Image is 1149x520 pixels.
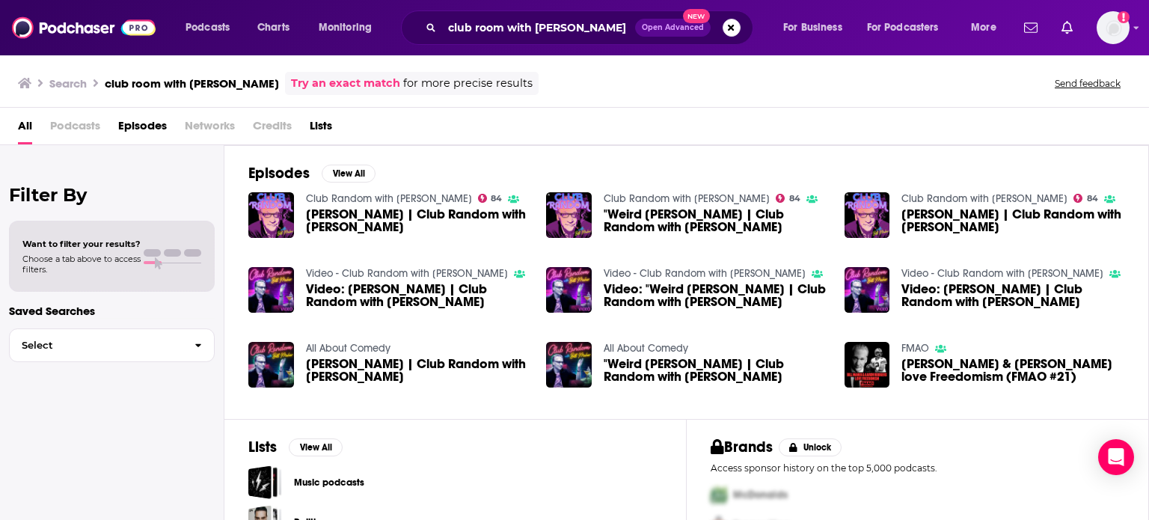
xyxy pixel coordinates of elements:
[49,76,87,91] h3: Search
[776,194,800,203] a: 84
[783,17,842,38] span: For Business
[10,340,183,350] span: Select
[845,342,890,388] img: Bill Maher & Aaron Rodgers love Freedomism (FMAO #21)
[118,114,167,144] a: Episodes
[711,462,1124,474] p: Access sponsor history on the top 5,000 podcasts.
[1098,439,1134,475] div: Open Intercom Messenger
[901,358,1124,383] a: Bill Maher & Aaron Rodgers love Freedomism (FMAO #21)
[306,208,529,233] span: [PERSON_NAME] | Club Random with [PERSON_NAME]
[683,9,710,23] span: New
[442,16,635,40] input: Search podcasts, credits, & more...
[604,283,827,308] a: Video: "Weird Al" Yankovic | Club Random with Bill Maher
[901,342,929,355] a: FMAO
[22,239,141,249] span: Want to filter your results?
[257,17,289,38] span: Charts
[604,358,827,383] span: "Weird [PERSON_NAME] | Club Random with [PERSON_NAME]
[604,192,770,205] a: Club Random with Bill Maher
[705,480,733,510] img: First Pro Logo
[867,17,939,38] span: For Podcasters
[604,358,827,383] a: "Weird Al" Yankovic | Club Random with Bill Maher
[1097,11,1130,44] span: Logged in as smeizlik
[1050,77,1125,90] button: Send feedback
[901,208,1124,233] a: James Carville | Club Random with Bill Maher
[857,16,960,40] button: open menu
[491,195,502,202] span: 84
[1087,195,1098,202] span: 84
[960,16,1015,40] button: open menu
[248,192,294,238] img: Richard Dawkins | Club Random with Bill Maher
[253,114,292,144] span: Credits
[105,76,279,91] h3: club room with [PERSON_NAME]
[248,267,294,313] img: Video: Richard Dawkins | Club Random with Bill Maher
[773,16,861,40] button: open menu
[175,16,249,40] button: open menu
[9,184,215,206] h2: Filter By
[779,438,842,456] button: Unlock
[22,254,141,275] span: Choose a tab above to access filters.
[306,283,529,308] span: Video: [PERSON_NAME] | Club Random with [PERSON_NAME]
[185,114,235,144] span: Networks
[18,114,32,144] a: All
[1073,194,1098,203] a: 84
[306,283,529,308] a: Video: Richard Dawkins | Club Random with Bill Maher
[971,17,996,38] span: More
[306,208,529,233] a: Richard Dawkins | Club Random with Bill Maher
[901,358,1124,383] span: [PERSON_NAME] & [PERSON_NAME] love Freedomism (FMAO #21)
[635,19,711,37] button: Open AdvancedNew
[901,283,1124,308] span: Video: [PERSON_NAME] | Club Random with [PERSON_NAME]
[306,267,508,280] a: Video - Club Random with Bill Maher
[901,192,1067,205] a: Club Random with Bill Maher
[289,438,343,456] button: View All
[789,195,800,202] span: 84
[310,114,332,144] a: Lists
[9,328,215,362] button: Select
[845,192,890,238] img: James Carville | Club Random with Bill Maher
[901,283,1124,308] a: Video: James Carville | Club Random with Bill Maher
[604,283,827,308] span: Video: "Weird [PERSON_NAME] | Club Random with [PERSON_NAME]
[901,267,1103,280] a: Video - Club Random with Bill Maher
[1055,15,1079,40] a: Show notifications dropdown
[306,342,390,355] a: All About Comedy
[9,304,215,318] p: Saved Searches
[248,465,282,499] a: Music podcasts
[248,342,294,388] img: Richard Dawkins | Club Random with Bill Maher
[50,114,100,144] span: Podcasts
[248,164,310,183] h2: Episodes
[306,192,472,205] a: Club Random with Bill Maher
[294,474,364,491] a: Music podcasts
[478,194,503,203] a: 84
[845,267,890,313] img: Video: James Carville | Club Random with Bill Maher
[901,208,1124,233] span: [PERSON_NAME] | Club Random with [PERSON_NAME]
[546,192,592,238] a: "Weird Al" Yankovic | Club Random with Bill Maher
[1018,15,1044,40] a: Show notifications dropdown
[711,438,773,456] h2: Brands
[248,16,298,40] a: Charts
[248,438,343,456] a: ListsView All
[308,16,391,40] button: open menu
[604,208,827,233] span: "Weird [PERSON_NAME] | Club Random with [PERSON_NAME]
[604,342,688,355] a: All About Comedy
[306,358,529,383] span: [PERSON_NAME] | Club Random with [PERSON_NAME]
[12,13,156,42] a: Podchaser - Follow, Share and Rate Podcasts
[1118,11,1130,23] svg: Add a profile image
[186,17,230,38] span: Podcasts
[546,342,592,388] img: "Weird Al" Yankovic | Club Random with Bill Maher
[1097,11,1130,44] button: Show profile menu
[546,267,592,313] img: Video: "Weird Al" Yankovic | Club Random with Bill Maher
[733,489,788,501] span: McDonalds
[604,208,827,233] a: "Weird Al" Yankovic | Club Random with Bill Maher
[291,75,400,92] a: Try an exact match
[248,438,277,456] h2: Lists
